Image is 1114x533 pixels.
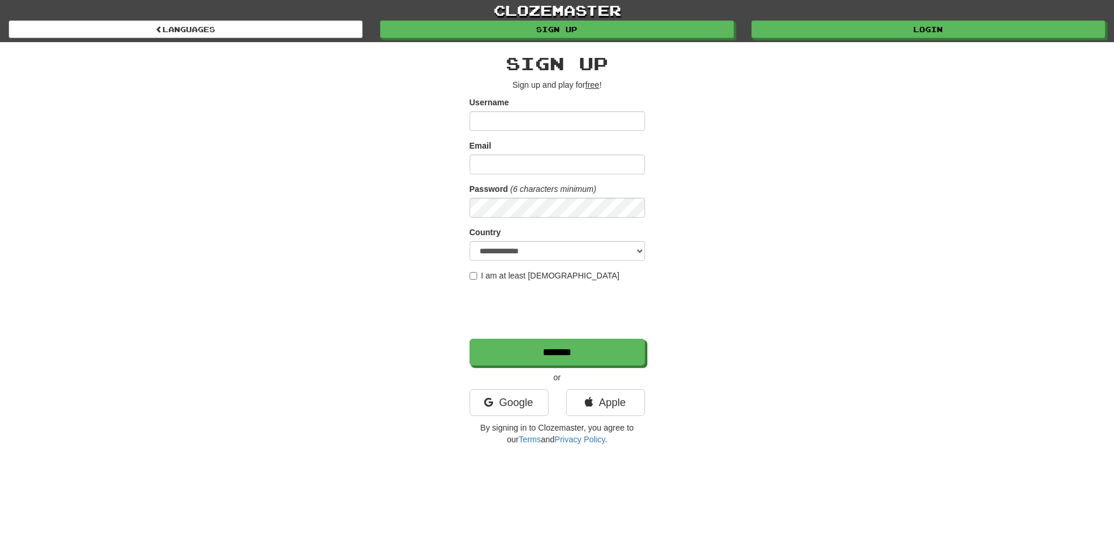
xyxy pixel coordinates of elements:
[470,140,491,152] label: Email
[470,226,501,238] label: Country
[470,372,645,383] p: or
[470,183,508,195] label: Password
[751,20,1105,38] a: Login
[380,20,734,38] a: Sign up
[470,79,645,91] p: Sign up and play for !
[9,20,363,38] a: Languages
[470,54,645,73] h2: Sign up
[519,435,541,444] a: Terms
[470,389,549,416] a: Google
[470,287,647,333] iframe: reCAPTCHA
[470,97,509,108] label: Username
[470,422,645,445] p: By signing in to Clozemaster, you agree to our and .
[554,435,605,444] a: Privacy Policy
[470,272,477,280] input: I am at least [DEMOGRAPHIC_DATA]
[470,270,620,281] label: I am at least [DEMOGRAPHIC_DATA]
[566,389,645,416] a: Apple
[585,80,599,90] u: free
[511,184,596,194] em: (6 characters minimum)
